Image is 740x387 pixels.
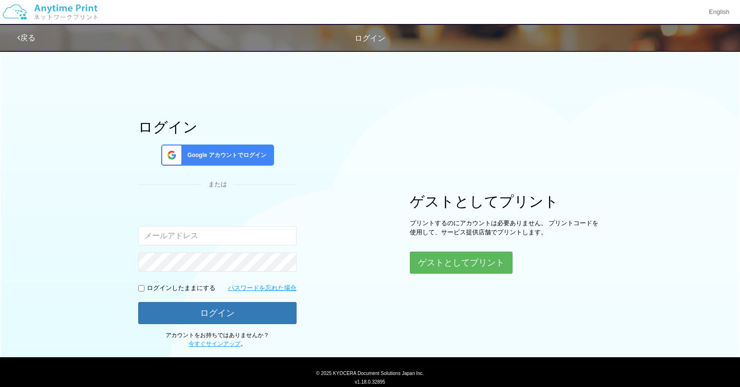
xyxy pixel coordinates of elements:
[410,219,602,237] p: プリントするのにアカウントは必要ありません。 プリントコードを使用して、サービス提供店舗でプリントします。
[228,284,297,293] a: パスワードを忘れた場合
[355,379,385,385] span: v1.18.0.32895
[17,34,36,42] a: 戻る
[138,302,297,324] button: ログイン
[183,151,266,159] span: Google アカウントでログイン
[189,340,240,347] a: 今すぐサインアップ
[147,284,215,293] p: ログインしたままにする
[355,34,385,42] span: ログイン
[410,252,513,274] button: ゲストとしてプリント
[189,340,246,347] span: 。
[410,193,602,209] h1: ゲストとしてプリント
[138,226,297,245] input: メールアドレス
[316,370,424,376] span: © 2025 KYOCERA Document Solutions Japan Inc.
[138,119,297,135] h1: ログイン
[138,331,297,348] p: アカウントをお持ちではありませんか？
[138,180,297,189] div: または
